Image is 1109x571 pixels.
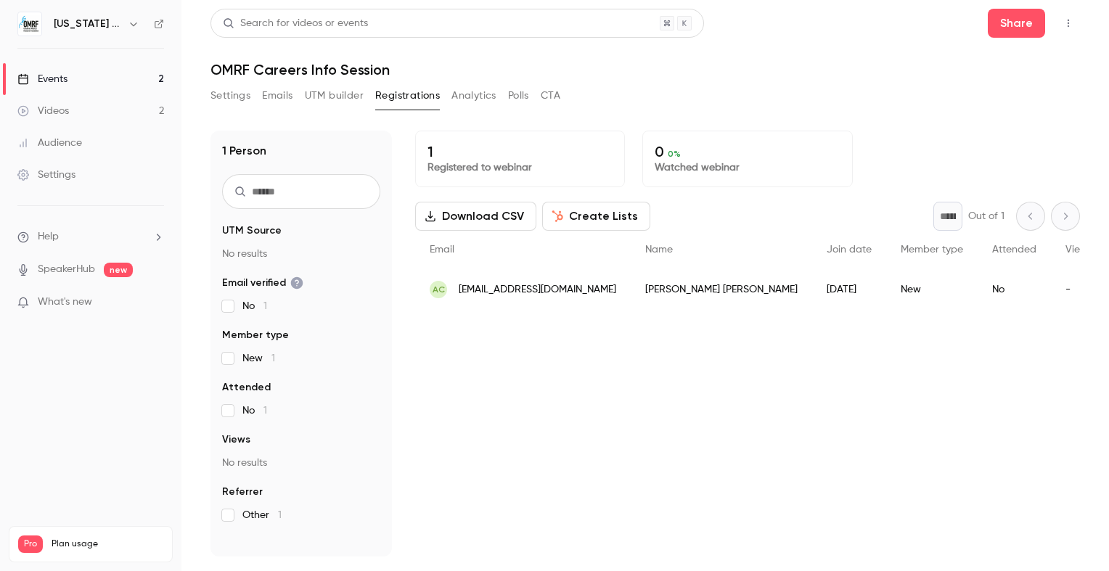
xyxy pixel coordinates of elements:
[263,406,267,416] span: 1
[988,9,1045,38] button: Share
[655,143,840,160] p: 0
[645,245,673,255] span: Name
[38,229,59,245] span: Help
[631,269,812,310] div: [PERSON_NAME] [PERSON_NAME]
[17,229,164,245] li: help-dropdown-opener
[812,269,886,310] div: [DATE]
[508,84,529,107] button: Polls
[541,84,560,107] button: CTA
[655,160,840,175] p: Watched webinar
[451,84,496,107] button: Analytics
[222,328,289,342] span: Member type
[668,149,681,159] span: 0 %
[222,432,250,447] span: Views
[827,245,872,255] span: Join date
[886,269,978,310] div: New
[210,84,250,107] button: Settings
[901,245,963,255] span: Member type
[17,168,75,182] div: Settings
[375,84,440,107] button: Registrations
[427,160,613,175] p: Registered to webinar
[52,538,163,550] span: Plan usage
[430,245,454,255] span: Email
[271,353,275,363] span: 1
[978,269,1051,310] div: No
[262,84,292,107] button: Emails
[968,209,1004,223] p: Out of 1
[415,202,536,231] button: Download CSV
[17,104,69,118] div: Videos
[427,143,613,160] p: 1
[242,508,282,522] span: Other
[17,72,67,86] div: Events
[18,12,41,36] img: Oklahoma Medical Research Foundation
[242,403,267,418] span: No
[222,380,271,395] span: Attended
[222,276,303,290] span: Email verified
[433,283,445,296] span: AC
[54,17,122,31] h6: [US_STATE] Medical Research Foundation
[18,535,43,553] span: Pro
[222,223,380,522] section: facet-groups
[222,142,266,160] h1: 1 Person
[242,299,267,313] span: No
[222,247,380,261] p: No results
[278,510,282,520] span: 1
[222,485,263,499] span: Referrer
[1051,269,1107,310] div: -
[542,202,650,231] button: Create Lists
[38,262,95,277] a: SpeakerHub
[992,245,1036,255] span: Attended
[38,295,92,310] span: What's new
[222,223,282,238] span: UTM Source
[17,136,82,150] div: Audience
[1065,245,1092,255] span: Views
[210,61,1080,78] h1: OMRF Careers Info Session
[222,456,380,470] p: No results
[263,301,267,311] span: 1
[223,16,368,31] div: Search for videos or events
[305,84,364,107] button: UTM builder
[104,263,133,277] span: new
[459,282,616,297] span: [EMAIL_ADDRESS][DOMAIN_NAME]
[242,351,275,366] span: New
